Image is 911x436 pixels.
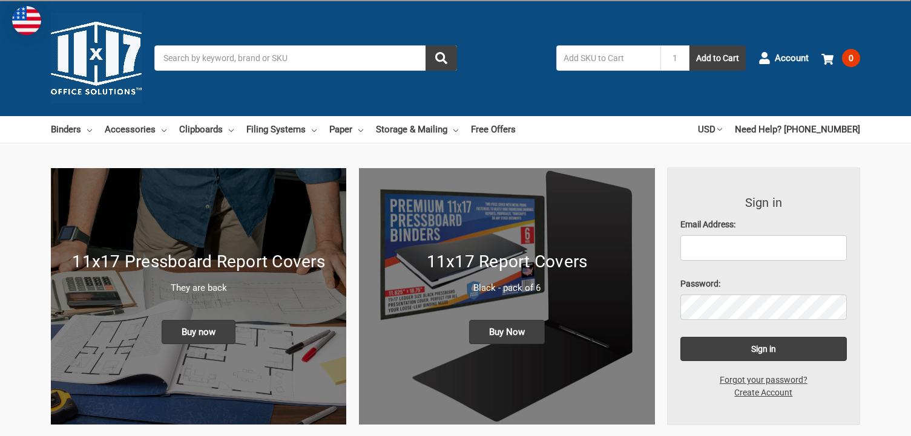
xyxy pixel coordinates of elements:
a: New 11x17 Pressboard Binders 11x17 Pressboard Report Covers They are back Buy now [51,168,346,425]
a: Forgot your password? [713,374,814,386]
h1: 11x17 Report Covers [372,249,642,275]
p: Black - pack of 6 [372,281,642,295]
a: Create Account [728,386,799,399]
a: Storage & Mailing [376,116,458,143]
a: 11x17 Report Covers 11x17 Report Covers Black - pack of 6 Buy Now [359,168,654,425]
a: Clipboards [179,116,234,143]
input: Search by keyword, brand or SKU [154,45,457,71]
input: Sign in [680,337,847,361]
label: Password: [680,278,847,290]
button: Add to Cart [689,45,746,71]
h3: Sign in [680,194,847,212]
a: Need Help? [PHONE_NUMBER] [735,116,860,143]
iframe: Google Customer Reviews [811,403,911,436]
a: USD [698,116,722,143]
h1: 11x17 Pressboard Report Covers [64,249,334,275]
a: Paper [329,116,363,143]
span: 0 [842,49,860,67]
a: Binders [51,116,92,143]
input: Add SKU to Cart [556,45,660,71]
a: Account [758,42,809,74]
a: Free Offers [471,116,516,143]
a: Accessories [105,116,166,143]
span: Buy now [162,320,235,344]
img: duty and tax information for United States [12,6,41,35]
img: New 11x17 Pressboard Binders [51,168,346,425]
span: Buy Now [469,320,545,344]
p: They are back [64,281,334,295]
img: 11x17 Report Covers [359,168,654,425]
img: 11x17.com [51,13,142,103]
label: Email Address: [680,218,847,231]
span: Account [775,51,809,65]
a: Filing Systems [246,116,317,143]
a: 0 [821,42,860,74]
